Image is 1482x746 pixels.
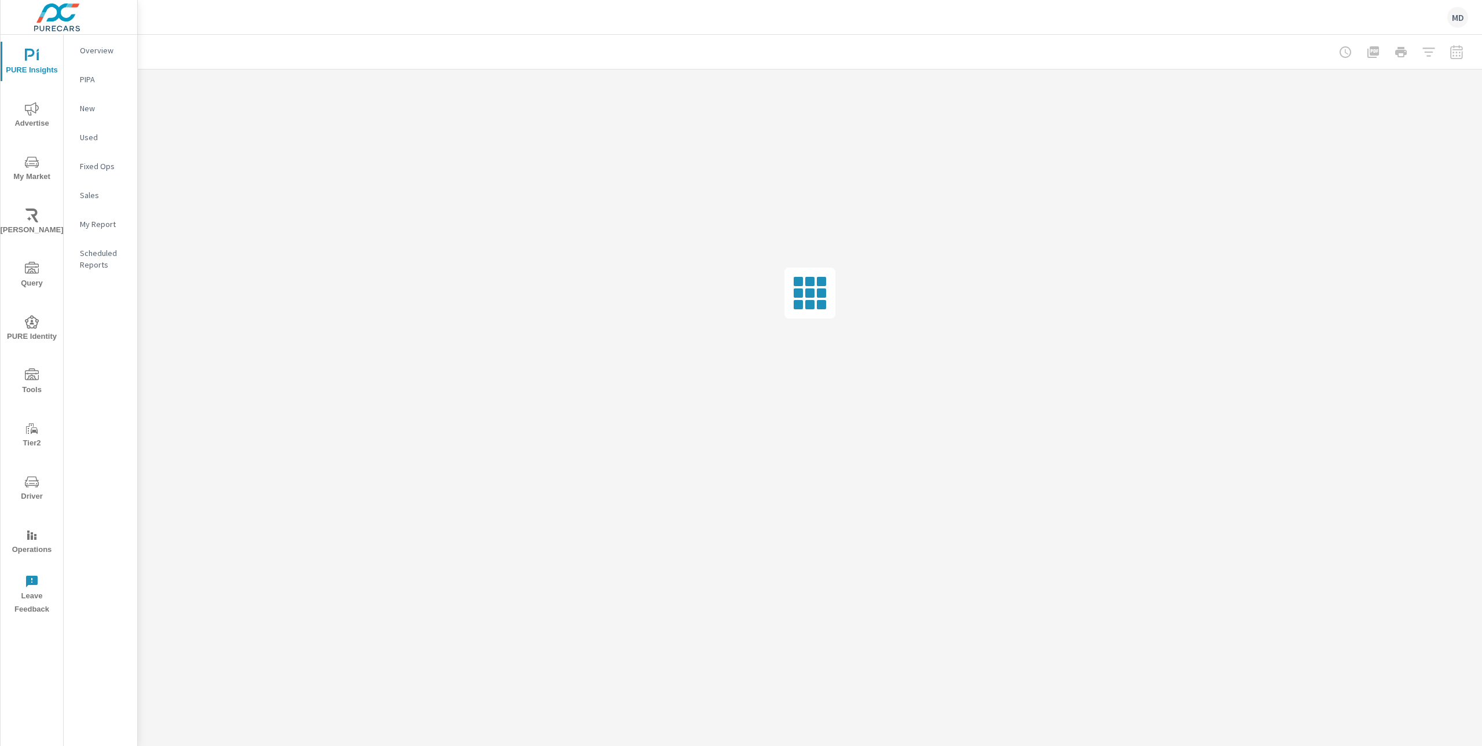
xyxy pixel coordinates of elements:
[4,102,60,130] span: Advertise
[64,100,137,117] div: New
[4,575,60,616] span: Leave Feedback
[80,45,128,56] p: Overview
[80,160,128,172] p: Fixed Ops
[4,368,60,397] span: Tools
[64,215,137,233] div: My Report
[80,74,128,85] p: PIPA
[64,42,137,59] div: Overview
[80,103,128,114] p: New
[1,35,63,621] div: nav menu
[4,49,60,77] span: PURE Insights
[4,422,60,450] span: Tier2
[4,209,60,237] span: [PERSON_NAME]
[4,155,60,184] span: My Market
[80,247,128,270] p: Scheduled Reports
[64,158,137,175] div: Fixed Ops
[64,244,137,273] div: Scheduled Reports
[64,71,137,88] div: PIPA
[64,129,137,146] div: Used
[4,262,60,290] span: Query
[80,131,128,143] p: Used
[1447,7,1468,28] div: MD
[80,218,128,230] p: My Report
[4,528,60,557] span: Operations
[64,186,137,204] div: Sales
[4,315,60,343] span: PURE Identity
[4,475,60,503] span: Driver
[80,189,128,201] p: Sales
